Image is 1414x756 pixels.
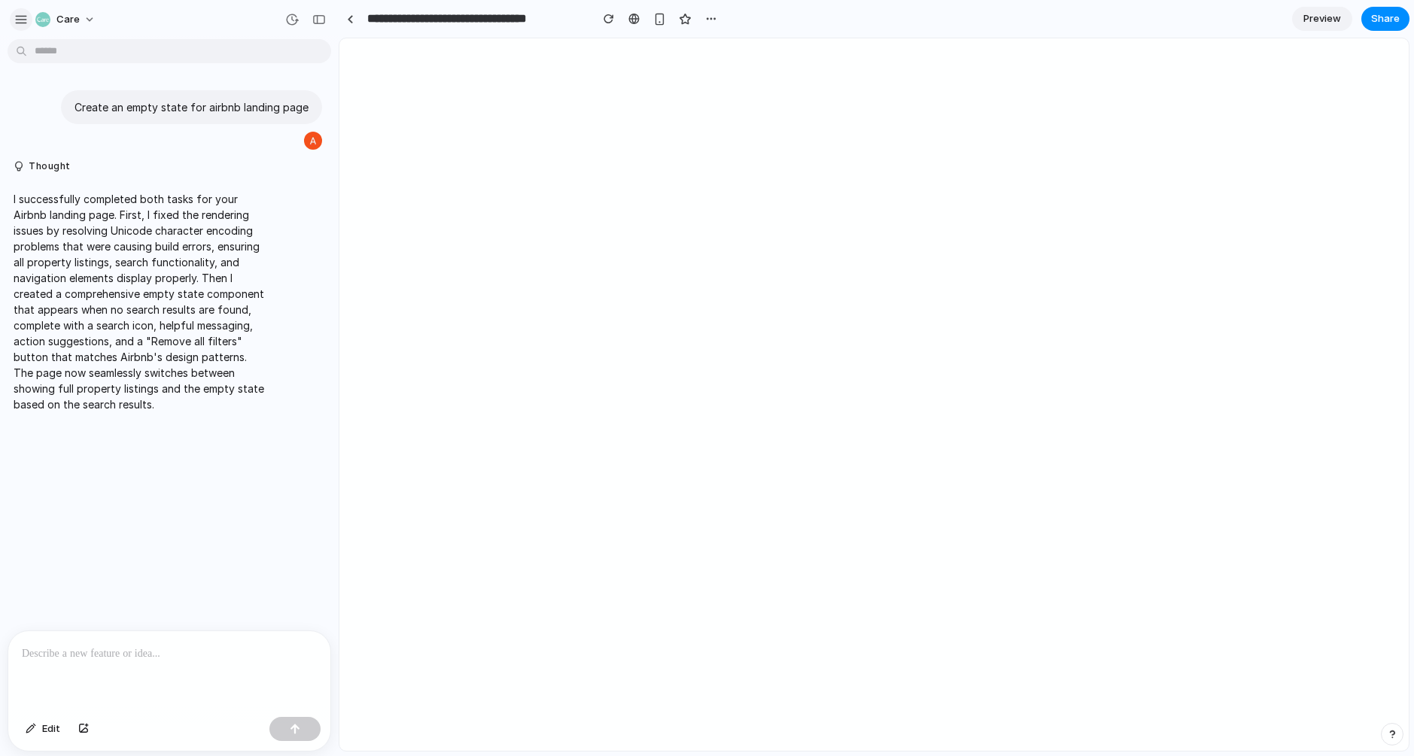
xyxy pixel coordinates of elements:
[42,721,60,736] span: Edit
[1371,11,1400,26] span: Share
[29,8,103,32] button: Care
[14,191,265,412] p: I successfully completed both tasks for your Airbnb landing page. First, I fixed the rendering is...
[1292,7,1352,31] a: Preview
[56,12,80,27] span: Care
[1361,7,1409,31] button: Share
[75,99,309,115] p: Create an empty state for airbnb landing page
[18,717,68,741] button: Edit
[1303,11,1341,26] span: Preview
